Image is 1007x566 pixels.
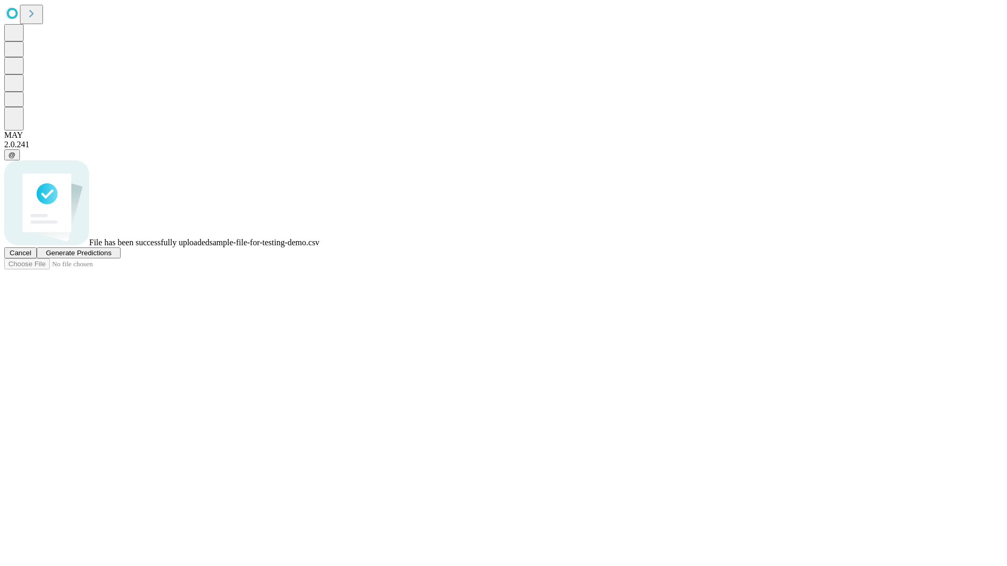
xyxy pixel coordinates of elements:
span: @ [8,151,16,159]
span: Cancel [9,249,31,257]
span: sample-file-for-testing-demo.csv [209,238,319,247]
button: @ [4,149,20,160]
div: MAY [4,130,1003,140]
span: Generate Predictions [46,249,111,257]
button: Generate Predictions [37,247,121,258]
span: File has been successfully uploaded [89,238,209,247]
button: Cancel [4,247,37,258]
div: 2.0.241 [4,140,1003,149]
